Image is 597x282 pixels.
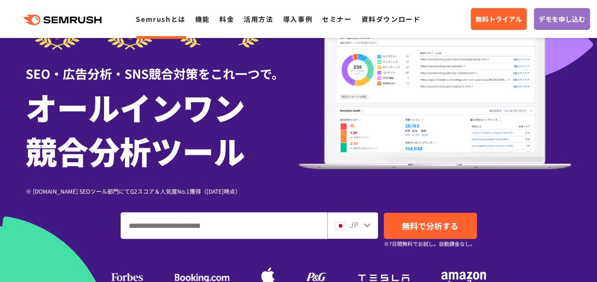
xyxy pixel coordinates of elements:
[26,50,299,83] div: SEO・広告分析・SNS競合対策をこれ一つで。
[121,213,327,238] input: ドメイン、キーワードまたはURLを入力してください
[475,14,522,24] span: 無料トライアル
[26,187,299,196] div: ※ [DOMAIN_NAME] SEOツール部門にてG2スコア＆人気度No.1獲得（[DATE]時点）
[350,219,359,230] span: JP
[195,14,210,24] a: 機能
[26,85,299,172] h1: オールインワン 競合分析ツール
[534,8,590,30] a: デモを申し込む
[402,220,458,232] span: 無料で分析する
[283,14,313,24] a: 導入事例
[471,8,527,30] a: 無料トライアル
[384,239,475,248] small: ※7日間無料でお試し。自動課金なし。
[244,14,273,24] a: 活用方法
[361,14,420,24] a: 資料ダウンロード
[219,14,234,24] a: 料金
[136,14,185,24] a: Semrushとは
[384,213,477,239] a: 無料で分析する
[539,14,585,24] span: デモを申し込む
[322,14,351,24] a: セミナー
